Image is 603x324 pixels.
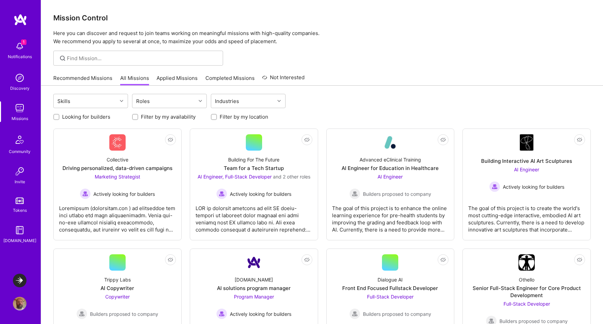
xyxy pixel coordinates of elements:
[360,156,421,163] div: Advanced eClinical Training
[13,39,26,53] img: bell
[199,99,202,103] i: icon Chevron
[76,308,87,319] img: Builders proposed to company
[519,276,534,283] div: Othello
[105,294,130,300] span: Copywriter
[59,134,176,235] a: Company LogoCollectiveDriving personalized, data-driven campaignsMarketing Strategist Actively lo...
[468,134,585,235] a: Company LogoBuilding Interactive AI Art SculpturesAI Engineer Actively looking for buildersActive...
[367,294,414,300] span: Full-Stack Developer
[59,199,176,233] div: Loremipsum (dolorsitam.con ) ad elitseddoe tem inci utlabo etd magn aliquaenimadm. Venia qui-no-e...
[262,73,305,86] a: Not Interested
[15,178,25,185] div: Invite
[273,174,310,180] span: and 2 other roles
[107,156,128,163] div: Collective
[224,165,284,172] div: Team for a Tech Startup
[168,257,173,262] i: icon EyeClosed
[13,223,26,237] img: guide book
[520,134,533,151] img: Company Logo
[514,167,539,172] span: AI Engineer
[304,257,310,262] i: icon EyeClosed
[230,310,291,318] span: Actively looking for builders
[228,156,279,163] div: Building For The Future
[217,285,291,292] div: AI solutions program manager
[332,199,449,233] div: The goal of this project is to enhance the online learning experience for pre-health students by ...
[90,310,158,318] span: Builders proposed to company
[363,190,431,198] span: Builders proposed to company
[11,297,28,310] a: User Avatar
[342,285,438,292] div: Front End Focused Fullstack Developer
[489,181,500,192] img: Actively looking for builders
[216,308,227,319] img: Actively looking for builders
[134,96,151,106] div: Roles
[332,134,449,235] a: Company LogoAdvanced eClinical TrainingAI Engineer for Education in HealthcareAI Engineer Builder...
[12,115,28,122] div: Missions
[234,294,274,300] span: Program Manager
[13,165,26,178] img: Invite
[518,254,535,271] img: Company Logo
[503,183,564,190] span: Actively looking for builders
[577,137,582,142] i: icon EyeClosed
[246,254,262,271] img: Company Logo
[378,276,403,283] div: Dialogue AI
[440,257,446,262] i: icon EyeClosed
[13,101,26,115] img: teamwork
[440,137,446,142] i: icon EyeClosed
[349,188,360,199] img: Builders proposed to company
[168,137,173,142] i: icon EyeClosed
[8,53,32,60] div: Notifications
[196,199,312,233] div: LOR ip dolorsit ametcons ad elit SE doeiu-tempori ut laboreet dolor magnaal eni admi veniamq nost...
[53,14,591,22] h3: Mission Control
[109,134,126,151] img: Company Logo
[141,113,196,120] label: Filter by my availability
[13,274,26,287] img: LaunchDarkly: Backend and Fullstack Support
[53,29,591,46] p: Here you can discover and request to join teams working on meaningful missions with high-quality ...
[198,174,272,180] span: AI Engineer, Full-Stack Developer
[468,199,585,233] div: The goal of this project is to create the world's most cutting-edge interactive, embodied AI art ...
[53,74,112,86] a: Recommended Missions
[13,71,26,85] img: discovery
[196,134,312,235] a: Building For The FutureTeam for a Tech StartupAI Engineer, Full-Stack Developer and 2 other roles...
[382,134,398,151] img: Company Logo
[120,74,149,86] a: All Missions
[93,190,155,198] span: Actively looking for builders
[205,74,255,86] a: Completed Missions
[363,310,431,318] span: Builders proposed to company
[56,96,72,106] div: Skills
[11,274,28,287] a: LaunchDarkly: Backend and Fullstack Support
[120,99,123,103] i: icon Chevron
[59,54,67,62] i: icon SearchGrey
[21,39,26,45] span: 1
[80,188,91,199] img: Actively looking for builders
[62,113,110,120] label: Looking for builders
[13,297,26,310] img: User Avatar
[100,285,134,292] div: AI Copywriter
[235,276,273,283] div: [DOMAIN_NAME]
[577,257,582,262] i: icon EyeClosed
[157,74,198,86] a: Applied Missions
[378,174,403,180] span: AI Engineer
[16,198,24,204] img: tokens
[14,14,27,26] img: logo
[504,301,550,307] span: Full-Stack Developer
[62,165,172,172] div: Driving personalized, data-driven campaigns
[10,85,30,92] div: Discovery
[3,237,36,244] div: [DOMAIN_NAME]
[9,148,31,155] div: Community
[304,137,310,142] i: icon EyeClosed
[104,276,131,283] div: Trippy Labs
[213,96,241,106] div: Industries
[277,99,281,103] i: icon Chevron
[216,188,227,199] img: Actively looking for builders
[230,190,291,198] span: Actively looking for builders
[349,308,360,319] img: Builders proposed to company
[220,113,268,120] label: Filter by my location
[67,55,218,62] input: Find Mission...
[342,165,439,172] div: AI Engineer for Education in Healthcare
[95,174,140,180] span: Marketing Strategist
[13,207,27,214] div: Tokens
[12,132,28,148] img: Community
[468,285,585,299] div: Senior Full-Stack Engineer for Core Product Development
[481,157,572,165] div: Building Interactive AI Art Sculptures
